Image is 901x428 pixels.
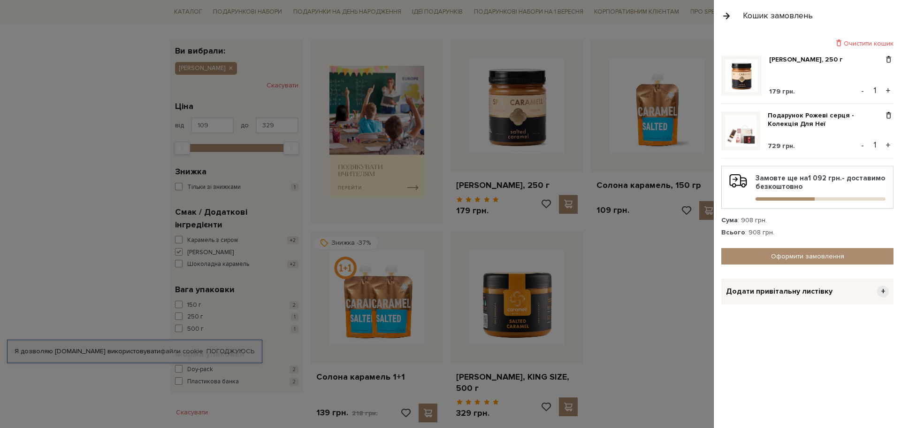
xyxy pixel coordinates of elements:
div: Замовте ще на - доставимо безкоштовно [729,174,886,201]
div: Очистити кошик [721,39,893,48]
a: Подарунок Рожеві серця - Колекція Для Неї [768,111,884,128]
span: 179 грн. [769,87,795,95]
b: 1 092 грн. [808,174,842,182]
button: + [883,84,893,98]
div: : 908 грн. [721,228,893,237]
span: 729 грн. [768,142,795,150]
img: Карамель солона, 250 г [725,59,758,92]
span: Додати привітальну листівку [726,287,832,296]
span: + [877,286,889,297]
strong: Сума [721,216,738,224]
button: - [858,138,867,152]
button: + [883,138,893,152]
button: - [858,84,867,98]
div: Кошик замовлень [743,10,813,21]
img: Подарунок Рожеві серця - Колекція Для Неї [725,115,756,147]
strong: Всього [721,228,745,236]
a: [PERSON_NAME], 250 г [769,55,850,64]
div: : 908 грн. [721,216,893,225]
a: Оформити замовлення [721,248,893,265]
